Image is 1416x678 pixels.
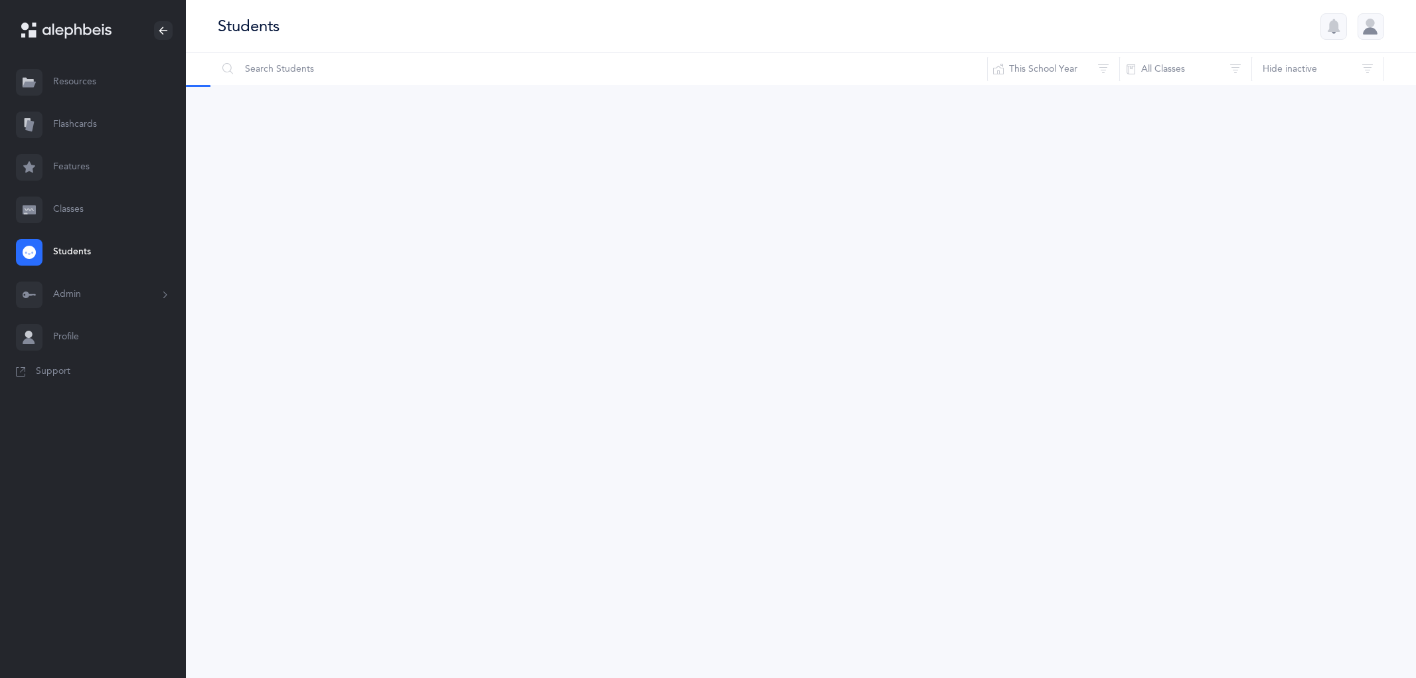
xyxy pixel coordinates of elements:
[36,365,70,379] span: Support
[1119,53,1252,85] button: All Classes
[1251,53,1384,85] button: Hide inactive
[217,53,988,85] input: Search Students
[987,53,1120,85] button: This School Year
[218,15,279,37] div: Students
